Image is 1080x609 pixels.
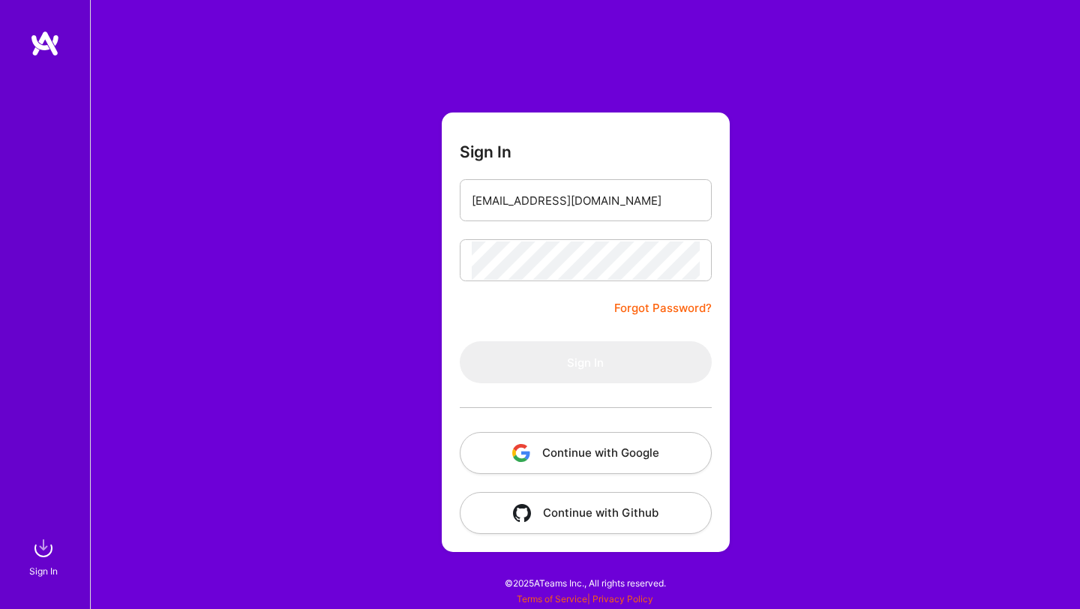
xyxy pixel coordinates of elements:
[90,564,1080,601] div: © 2025 ATeams Inc., All rights reserved.
[512,444,530,462] img: icon
[31,533,58,579] a: sign inSign In
[517,593,653,604] span: |
[614,299,712,317] a: Forgot Password?
[460,341,712,383] button: Sign In
[460,432,712,474] button: Continue with Google
[28,533,58,563] img: sign in
[472,181,700,220] input: Email...
[517,593,587,604] a: Terms of Service
[460,142,511,161] h3: Sign In
[592,593,653,604] a: Privacy Policy
[513,504,531,522] img: icon
[29,563,58,579] div: Sign In
[460,492,712,534] button: Continue with Github
[30,30,60,57] img: logo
